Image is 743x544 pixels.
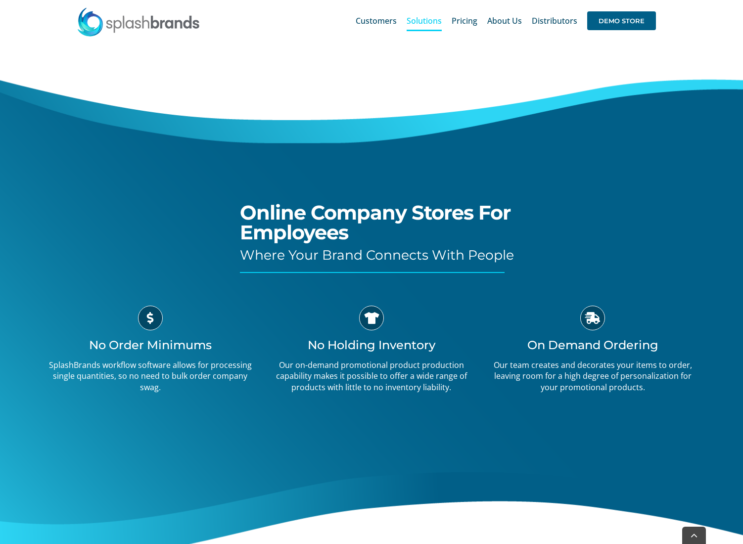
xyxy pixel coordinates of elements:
p: Our on-demand promotional product production capability makes it possible to offer a wide range o... [268,360,474,393]
span: Pricing [452,17,477,25]
span: Distributors [532,17,577,25]
a: DEMO STORE [587,5,656,37]
a: Pricing [452,5,477,37]
span: Where Your Brand Connects With People [240,247,514,263]
h3: No Order Minimums [47,338,253,352]
span: Solutions [407,17,442,25]
img: SplashBrands.com Logo [77,7,200,37]
span: DEMO STORE [587,11,656,30]
span: About Us [487,17,522,25]
p: SplashBrands workflow software allows for processing single quantities, so no need to bulk order ... [47,360,253,393]
span: Online Company Stores For Employees [240,200,511,244]
h3: On Demand Ordering [490,338,696,352]
span: Customers [356,17,397,25]
a: Customers [356,5,397,37]
h3: No Holding Inventory [268,338,474,352]
nav: Main Menu [356,5,656,37]
p: Our team creates and decorates your items to order, leaving room for a high degree of personaliza... [490,360,696,393]
a: Distributors [532,5,577,37]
